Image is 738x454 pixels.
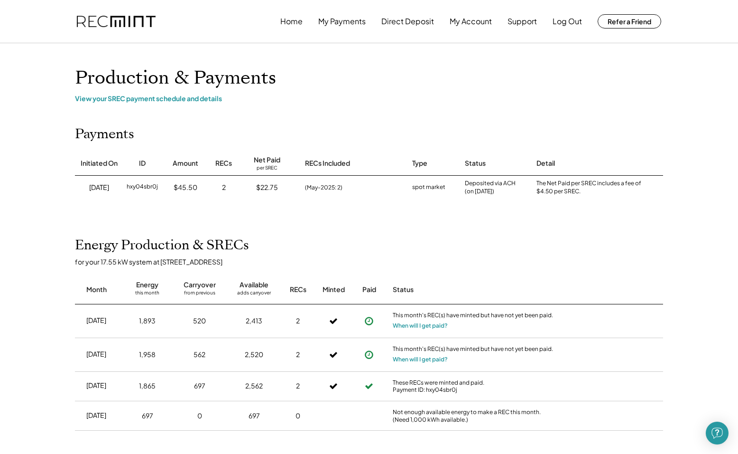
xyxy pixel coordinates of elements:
[222,183,226,192] div: 2
[81,159,118,168] div: Initiated On
[362,314,376,328] button: Payment approved, but not yet initiated.
[706,422,729,445] div: Open Intercom Messenger
[296,316,300,326] div: 2
[86,285,107,294] div: Month
[507,12,537,31] button: Support
[393,285,554,294] div: Status
[305,183,342,192] div: (May-2025: 2)
[362,348,376,362] button: Payment approved, but not yet initiated.
[296,350,300,359] div: 2
[89,183,109,192] div: [DATE]
[139,316,156,326] div: 1,893
[465,180,516,196] div: Deposited via ACH (on [DATE])
[450,12,492,31] button: My Account
[75,237,249,254] h2: Energy Production & SRECs
[245,381,263,391] div: 2,562
[280,12,303,31] button: Home
[142,411,153,421] div: 697
[536,159,555,168] div: Detail
[412,183,445,192] div: spot market
[412,159,427,168] div: Type
[194,350,205,359] div: 562
[305,159,350,168] div: RECs Included
[75,94,663,103] div: View your SREC payment schedule and details
[77,16,156,28] img: recmint-logotype%403x.png
[296,381,300,391] div: 2
[136,280,158,290] div: Energy
[393,312,554,321] div: This month's REC(s) have minted but have not yet been paid.
[295,411,300,421] div: 0
[381,12,434,31] button: Direct Deposit
[86,316,106,325] div: [DATE]
[254,155,280,165] div: Net Paid
[139,381,156,391] div: 1,865
[245,350,263,359] div: 2,520
[173,159,198,168] div: Amount
[393,408,554,423] div: Not enough available energy to make a REC this month. (Need 1,000 kWh available.)
[139,350,156,359] div: 1,958
[246,316,262,326] div: 2,413
[86,381,106,390] div: [DATE]
[393,345,554,355] div: This month's REC(s) have minted but have not yet been paid.
[318,12,366,31] button: My Payments
[257,165,277,172] div: per SREC
[553,12,582,31] button: Log Out
[598,14,661,28] button: Refer a Friend
[139,159,146,168] div: ID
[536,180,646,196] div: The Net Paid per SREC includes a fee of $4.50 per SREC.
[75,257,673,266] div: for your 17.55 kW system at [STREET_ADDRESS]
[393,379,554,394] div: These RECs were minted and paid. Payment ID: hxy04sbr0j
[237,290,271,299] div: adds carryover
[290,285,306,294] div: RECs
[193,316,206,326] div: 520
[362,285,376,294] div: Paid
[75,126,134,142] h2: Payments
[197,411,202,421] div: 0
[86,411,106,420] div: [DATE]
[174,183,197,192] div: $45.50
[256,183,278,192] div: $22.75
[323,285,345,294] div: Minted
[240,280,268,290] div: Available
[393,321,448,331] button: When will I get paid?
[127,183,158,192] div: hxy04sbr0j
[465,159,486,168] div: Status
[215,159,232,168] div: RECs
[135,290,159,299] div: this month
[184,290,215,299] div: from previous
[393,355,448,364] button: When will I get paid?
[86,350,106,359] div: [DATE]
[194,381,205,391] div: 697
[184,280,216,290] div: Carryover
[75,67,663,89] h1: Production & Payments
[249,411,260,421] div: 697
